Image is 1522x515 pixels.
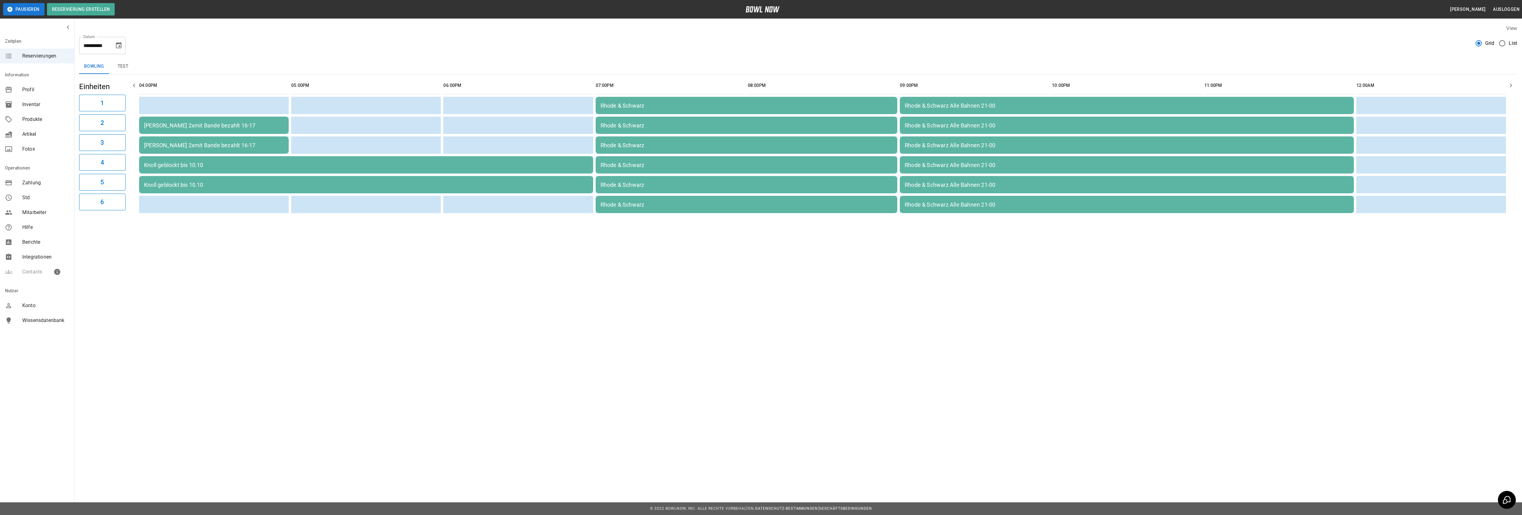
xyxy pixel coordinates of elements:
[22,52,69,60] span: Reservierungen
[1509,40,1517,47] span: List
[22,116,69,123] span: Produkte
[755,506,818,511] a: Datenschutz-Bestimmungen
[22,317,69,324] span: Wissensdatenbank
[22,209,69,216] span: Mitarbeiter
[905,162,1349,168] div: Rhode & Schwarz Alle Bahnen 21-00
[1490,4,1522,15] button: Ausloggen
[79,59,1517,74] div: inventory tabs
[139,77,289,94] th: 04:00PM
[905,182,1349,188] div: Rhode & Schwarz Alle Bahnen 21-00
[22,86,69,93] span: Profil
[596,77,745,94] th: 07:00PM
[748,77,897,94] th: 08:00PM
[144,182,588,188] div: Knoll geblockt bis 10.10
[900,77,1049,94] th: 09:00PM
[905,102,1349,109] div: Rhode & Schwarz Alle Bahnen 21-00
[79,174,125,191] button: 5
[905,201,1349,208] div: Rhode & Schwarz Alle Bahnen 21-00
[746,6,780,12] img: logo
[22,224,69,231] span: Hilfe
[100,177,104,187] h6: 5
[100,138,104,148] h6: 3
[22,238,69,246] span: Berichte
[291,77,441,94] th: 05:00PM
[109,59,137,74] button: test
[100,98,104,108] h6: 1
[79,114,125,131] button: 2
[22,253,69,261] span: Integrationen
[137,74,1508,216] table: sticky table
[1356,77,1506,94] th: 12:00AM
[100,197,104,207] h6: 6
[100,157,104,167] h6: 4
[601,142,892,148] div: Rhode & Schwarz
[22,101,69,108] span: Inventar
[1052,77,1201,94] th: 10:00PM
[1204,77,1354,94] th: 11:00PM
[47,3,115,15] button: Reservierung erstellen
[1448,4,1488,15] button: [PERSON_NAME]
[905,122,1349,129] div: Rhode & Schwarz Alle Bahnen 21-00
[601,201,892,208] div: Rhode & Schwarz
[22,145,69,153] span: Fotos
[79,134,125,151] button: 3
[601,102,892,109] div: Rhode & Schwarz
[601,162,892,168] div: Rhode & Schwarz
[144,162,588,168] div: Knoll geblockt bis 10.10
[79,95,125,111] button: 1
[3,3,45,15] button: Pausieren
[113,39,125,52] button: Choose date, selected date is 28. Nov. 2025
[1506,25,1517,31] label: View
[79,154,125,171] button: 4
[79,82,125,92] h5: Einheiten
[22,302,69,309] span: Konto
[79,59,109,74] button: Bowling
[144,142,284,148] div: [PERSON_NAME] 2xmit Bande bezahlt 16-17
[22,194,69,201] span: Std
[144,122,284,129] div: [PERSON_NAME] 2xmit Bande bezahlt 16-17
[443,77,593,94] th: 06:00PM
[601,122,892,129] div: Rhode & Schwarz
[22,179,69,187] span: Zahlung
[1485,40,1494,47] span: Grid
[22,131,69,138] span: Artikel
[650,506,755,511] span: © 2022 BowlNow, Inc. Alle Rechte vorbehalten.
[905,142,1349,148] div: Rhode & Schwarz Alle Bahnen 21-00
[819,506,872,511] a: Geschäftsbedingungen
[601,182,892,188] div: Rhode & Schwarz
[100,118,104,128] h6: 2
[79,194,125,210] button: 6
